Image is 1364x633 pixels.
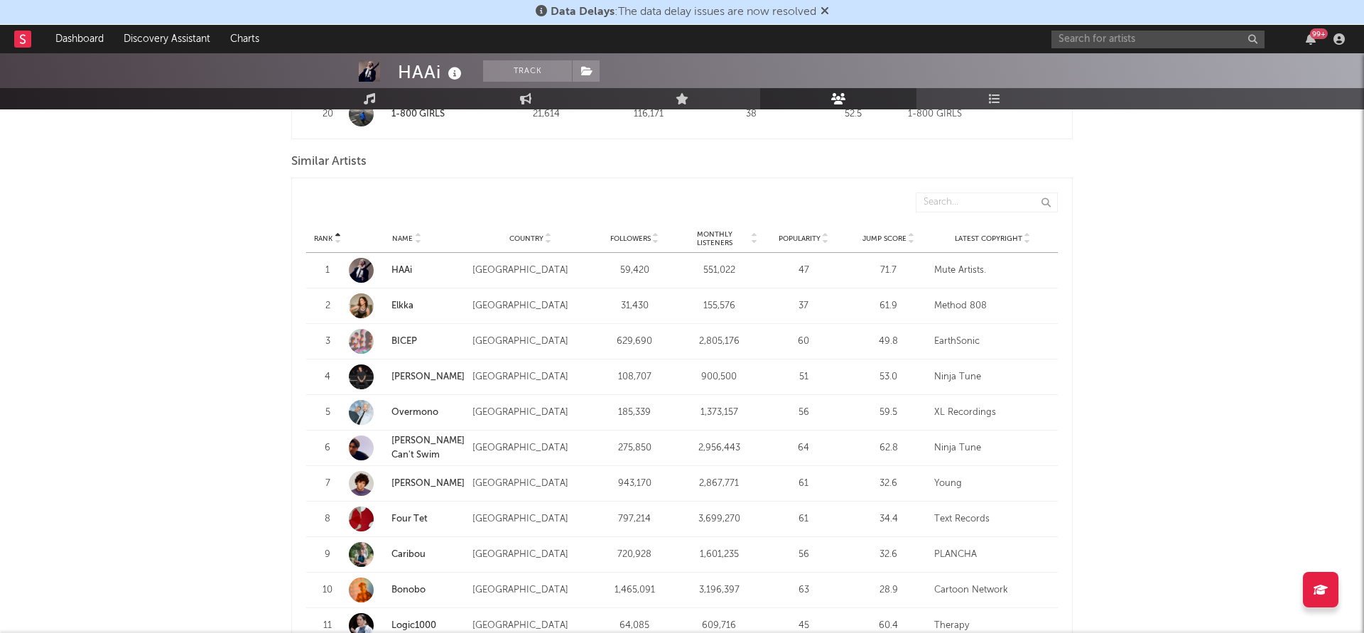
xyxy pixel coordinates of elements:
[610,234,651,243] span: Followers
[314,234,332,243] span: Rank
[681,548,758,562] div: 1,601,235
[313,548,342,562] div: 9
[313,107,342,121] div: 20
[934,512,1051,526] div: Text Records
[850,441,927,455] div: 62.8
[681,264,758,278] div: 551,022
[313,264,342,278] div: 1
[472,264,589,278] div: [GEOGRAPHIC_DATA]
[850,512,927,526] div: 34.4
[349,434,465,462] a: [PERSON_NAME] Can't Swim
[934,619,1051,633] div: Therapy
[934,406,1051,420] div: XL Recordings
[391,266,412,275] a: HAAi
[349,293,465,318] a: Elkka
[916,193,1058,212] input: Search...
[551,6,615,18] span: Data Delays
[850,335,927,349] div: 49.8
[681,230,749,247] span: Monthly Listeners
[681,441,758,455] div: 2,956,443
[596,299,673,313] div: 31,430
[472,512,589,526] div: [GEOGRAPHIC_DATA]
[472,441,589,455] div: [GEOGRAPHIC_DATA]
[391,408,438,417] a: Overmono
[349,102,492,126] a: 1-800 GIRLS
[349,542,465,567] a: Caribou
[391,621,436,630] a: Logic1000
[114,25,220,53] a: Discovery Assistant
[391,514,428,524] a: Four Tet
[313,477,342,491] div: 7
[850,406,927,420] div: 59.5
[596,583,673,597] div: 1,465,091
[313,619,342,633] div: 11
[862,234,906,243] span: Jump Score
[391,585,426,595] a: Bonobo
[349,329,465,354] a: BICEP
[349,400,465,425] a: Overmono
[681,406,758,420] div: 1,373,157
[779,234,821,243] span: Popularity
[499,107,594,121] div: 21,614
[1051,31,1265,48] input: Search for artists
[391,372,465,382] a: [PERSON_NAME]
[681,370,758,384] div: 900,500
[934,299,1051,313] div: Method 808
[483,60,572,82] button: Track
[472,406,589,420] div: [GEOGRAPHIC_DATA]
[681,512,758,526] div: 3,699,270
[472,299,589,313] div: [GEOGRAPHIC_DATA]
[391,109,445,119] a: 1-800 GIRLS
[1306,33,1316,45] button: 99+
[703,107,799,121] div: 38
[551,6,816,18] span: : The data delay issues are now resolved
[681,299,758,313] div: 155,576
[596,548,673,562] div: 720,928
[313,583,342,597] div: 10
[313,441,342,455] div: 6
[313,512,342,526] div: 8
[934,441,1051,455] div: Ninja Tune
[472,583,589,597] div: [GEOGRAPHIC_DATA]
[681,619,758,633] div: 609,716
[955,234,1022,243] span: Latest Copyright
[601,107,696,121] div: 116,171
[313,299,342,313] div: 2
[765,299,843,313] div: 37
[681,583,758,597] div: 3,196,397
[850,477,927,491] div: 32.6
[934,548,1051,562] div: PLANCHA
[765,406,843,420] div: 56
[596,335,673,349] div: 629,690
[934,264,1051,278] div: Mute Artists.
[1310,28,1328,39] div: 99 +
[391,550,426,559] a: Caribou
[596,619,673,633] div: 64,085
[349,471,465,496] a: [PERSON_NAME]
[765,548,843,562] div: 56
[391,436,465,460] a: [PERSON_NAME] Can't Swim
[850,370,927,384] div: 53.0
[392,234,413,243] span: Name
[765,619,843,633] div: 45
[472,370,589,384] div: [GEOGRAPHIC_DATA]
[391,301,413,310] a: Elkka
[398,60,465,84] div: HAAi
[220,25,269,53] a: Charts
[765,370,843,384] div: 51
[313,335,342,349] div: 3
[596,370,673,384] div: 108,707
[472,335,589,349] div: [GEOGRAPHIC_DATA]
[765,264,843,278] div: 47
[472,477,589,491] div: [GEOGRAPHIC_DATA]
[806,107,901,121] div: 52.5
[765,441,843,455] div: 64
[509,234,543,243] span: Country
[765,583,843,597] div: 63
[850,619,927,633] div: 60.4
[313,370,342,384] div: 4
[681,477,758,491] div: 2,867,771
[765,335,843,349] div: 60
[472,548,589,562] div: [GEOGRAPHIC_DATA]
[596,477,673,491] div: 943,170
